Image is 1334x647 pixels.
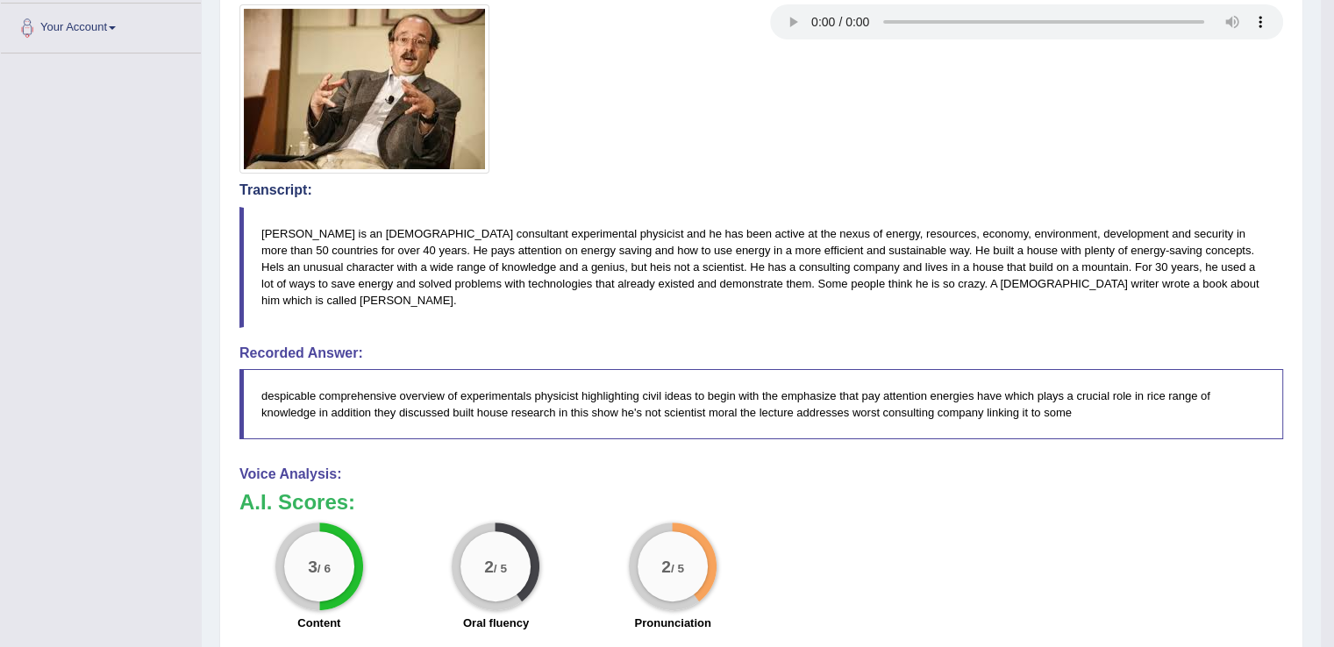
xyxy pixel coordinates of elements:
[494,562,507,575] small: / 5
[634,615,710,631] label: Pronunciation
[671,562,684,575] small: / 5
[463,615,529,631] label: Oral fluency
[239,490,355,514] b: A.I. Scores:
[239,369,1283,439] blockquote: despicable comprehensive overview of experimentals physicist highlighting civil ideas to begin wi...
[308,557,317,576] big: 3
[485,557,495,576] big: 2
[317,562,331,575] small: / 6
[1,4,201,47] a: Your Account
[239,182,1283,198] h4: Transcript:
[239,466,1283,482] h4: Voice Analysis:
[297,615,340,631] label: Content
[661,557,671,576] big: 2
[239,345,1283,361] h4: Recorded Answer:
[239,207,1283,328] blockquote: [PERSON_NAME] is an [DEMOGRAPHIC_DATA] consultant experimental physicist and he has been active a...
